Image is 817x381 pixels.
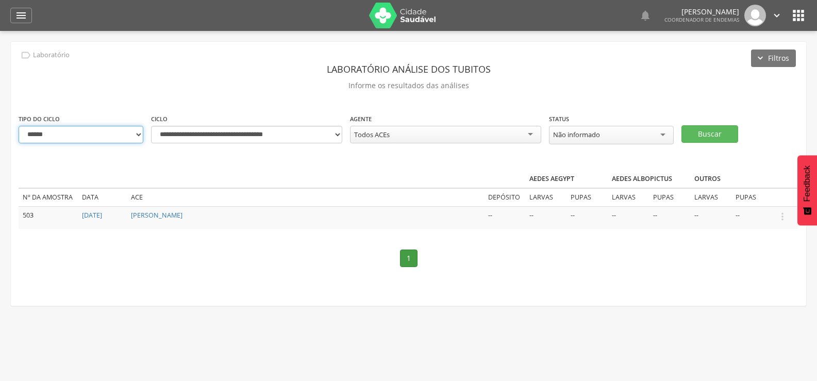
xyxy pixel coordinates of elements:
a: [PERSON_NAME] [131,211,182,220]
button: Filtros [751,49,796,67]
td: Data [78,188,127,206]
a:  [639,5,652,26]
a:  [771,5,782,26]
td: Larvas [525,188,566,206]
p: Laboratório [33,51,70,59]
div: Todos ACEs [354,130,390,139]
label: Agente [350,115,372,123]
th: Outros [690,170,773,188]
td: Pupas [649,188,690,206]
button: Feedback - Mostrar pesquisa [797,155,817,225]
p: Informe os resultados das análises [19,78,798,93]
p: [PERSON_NAME] [664,8,739,15]
i:  [790,7,807,24]
td: -- [690,206,731,228]
label: Tipo do ciclo [19,115,60,123]
td: -- [525,206,566,228]
td: -- [731,206,773,228]
th: Aedes aegypt [525,170,608,188]
td: Pupas [566,188,608,206]
span: Feedback [803,165,812,202]
header: Laboratório análise dos tubitos [19,60,798,78]
span: Coordenador de Endemias [664,16,739,23]
a: 1 [400,250,418,267]
a: [DATE] [82,211,102,220]
button: Buscar [681,125,738,143]
td: -- [566,206,608,228]
td: -- [608,206,649,228]
i:  [15,9,27,22]
i:  [777,211,788,222]
i:  [771,10,782,21]
td: -- [484,206,525,228]
label: Ciclo [151,115,168,123]
td: Larvas [690,188,731,206]
td: Depósito [484,188,525,206]
td: Larvas [608,188,649,206]
a:  [10,8,32,23]
th: Aedes albopictus [608,170,690,188]
td: Nº da amostra [19,188,78,206]
td: -- [649,206,690,228]
i:  [20,49,31,61]
div: Não informado [553,130,600,139]
td: ACE [127,188,484,206]
td: Pupas [731,188,773,206]
label: Status [549,115,569,123]
td: 503 [19,206,78,228]
i:  [639,9,652,22]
